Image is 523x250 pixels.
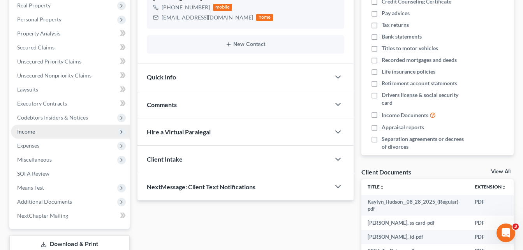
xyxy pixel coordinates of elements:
[502,185,506,190] i: unfold_more
[147,101,177,108] span: Comments
[361,168,411,176] div: Client Documents
[17,170,49,177] span: SOFA Review
[162,4,210,11] div: [PHONE_NUMBER]
[382,33,422,40] span: Bank statements
[468,195,512,216] td: PDF
[17,184,44,191] span: Means Test
[382,9,410,17] span: Pay advices
[11,167,130,181] a: SOFA Review
[468,230,512,244] td: PDF
[475,184,506,190] a: Extensionunfold_more
[11,97,130,111] a: Executory Contracts
[213,4,232,11] div: mobile
[361,216,468,230] td: [PERSON_NAME], ss card-pdf
[380,185,384,190] i: unfold_more
[17,16,62,23] span: Personal Property
[17,100,67,107] span: Executory Contracts
[147,128,211,136] span: Hire a Virtual Paralegal
[17,30,60,37] span: Property Analysis
[11,55,130,69] a: Unsecured Priority Claims
[162,14,253,21] div: [EMAIL_ADDRESS][DOMAIN_NAME]
[17,156,52,163] span: Miscellaneous
[256,14,273,21] div: home
[497,224,515,242] iframe: Intercom live chat
[17,198,72,205] span: Additional Documents
[11,69,130,83] a: Unsecured Nonpriority Claims
[17,2,51,9] span: Real Property
[382,123,424,131] span: Appraisal reports
[11,83,130,97] a: Lawsuits
[382,79,457,87] span: Retirement account statements
[147,155,183,163] span: Client Intake
[153,41,338,48] button: New Contact
[147,183,255,190] span: NextMessage: Client Text Notifications
[382,21,409,29] span: Tax returns
[17,128,35,135] span: Income
[17,142,39,149] span: Expenses
[512,224,519,230] span: 3
[382,68,435,76] span: Life insurance policies
[11,26,130,40] a: Property Analysis
[382,135,469,151] span: Separation agreements or decrees of divorces
[17,114,88,121] span: Codebtors Insiders & Notices
[368,184,384,190] a: Titleunfold_more
[382,111,428,119] span: Income Documents
[382,91,469,107] span: Drivers license & social security card
[468,216,512,230] td: PDF
[17,212,68,219] span: NextChapter Mailing
[361,230,468,244] td: [PERSON_NAME], id-pdf
[11,209,130,223] a: NextChapter Mailing
[382,56,457,64] span: Recorded mortgages and deeds
[17,58,81,65] span: Unsecured Priority Claims
[17,86,38,93] span: Lawsuits
[11,40,130,55] a: Secured Claims
[17,72,92,79] span: Unsecured Nonpriority Claims
[491,169,511,174] a: View All
[382,44,438,52] span: Titles to motor vehicles
[361,195,468,216] td: Kaylyn_Hudson__08_28_2025_(Regular)-pdf
[147,73,176,81] span: Quick Info
[17,44,55,51] span: Secured Claims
